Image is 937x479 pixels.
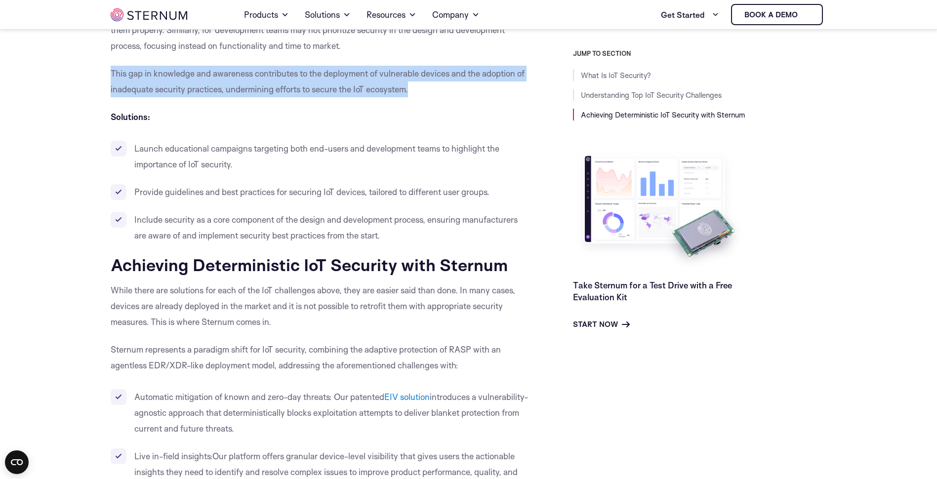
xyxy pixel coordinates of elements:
[329,392,384,402] span: : Our patented
[573,49,827,57] h3: JUMP TO SECTION
[661,5,719,25] a: Get Started
[581,110,745,120] a: Achieving Deterministic IoT Security with Sternum
[134,214,518,240] span: Include security as a core component of the design and development process, ensuring manufacturer...
[802,11,810,19] img: sternum iot
[111,68,525,94] span: This gap in knowledge and awareness contributes to the deployment of vulnerable devices and the a...
[573,148,746,271] img: Take Sternum for a Test Drive with a Free Evaluation Kit
[111,254,508,275] strong: Achieving Deterministic IoT Security with Sternum
[432,1,480,29] a: Company
[573,279,732,302] a: Take Sternum for a Test Drive with a Free Evaluation Kit
[581,71,651,80] a: What Is IoT Security?
[731,4,823,25] a: Book a demo
[367,1,416,29] a: Resources
[134,392,329,402] span: Automatic mitigation of known and zero-day threats
[134,392,528,434] span: introduces a vulnerability-agnostic approach that deterministically blocks exploitation attempts ...
[111,344,501,370] span: Sternum represents a paradigm shift for IoT security, combining the adaptive protection of RASP w...
[111,8,187,21] img: sternum iot
[111,285,515,327] span: While there are solutions for each of the IoT challenges above, they are easier said than done. I...
[244,1,289,29] a: Products
[5,450,29,474] button: Open CMP widget
[573,318,630,330] a: Start Now
[384,392,430,402] a: EIV solution
[134,187,489,197] span: Provide guidelines and best practices for securing IoT devices, tailored to different user groups.
[134,143,499,169] span: Launch educational campaigns targeting both end-users and development teams to highlight the impo...
[111,112,150,122] b: Solutions:
[305,1,351,29] a: Solutions
[581,90,722,100] a: ‍Understanding Top IoT Security Challenges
